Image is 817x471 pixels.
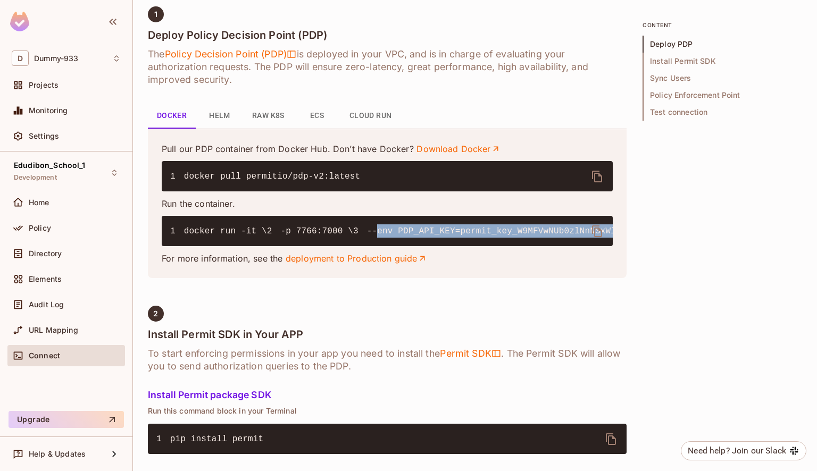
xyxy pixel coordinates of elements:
[170,434,264,444] span: pip install permit
[148,347,627,373] h6: To start enforcing permissions in your app you need to install the . The Permit SDK will allow yo...
[162,198,613,209] p: Run the container.
[154,10,157,19] span: 1
[29,450,86,458] span: Help & Updates
[29,326,78,334] span: URL Mapping
[29,132,59,140] span: Settings
[148,29,627,41] h4: Deploy Policy Decision Point (PDP)
[34,54,78,63] span: Workspace: Dummy-933
[184,226,267,236] span: docker run -it \
[440,347,502,360] span: Permit SDK
[29,275,62,283] span: Elements
[244,103,293,129] button: Raw K8s
[162,253,613,264] p: For more information, see the
[148,103,196,129] button: Docker
[29,198,49,207] span: Home
[148,48,627,86] h6: The is deployed in your VPC, and is in charge of evaluating your authorization requests. The PDP ...
[196,103,244,129] button: Helm
[643,104,802,121] span: Test connection
[170,170,184,183] span: 1
[29,224,51,232] span: Policy
[688,444,786,457] div: Need help? Join our Slack
[643,21,802,29] p: content
[267,225,281,238] span: 2
[585,218,610,244] button: delete
[353,225,367,238] span: 3
[286,253,428,264] a: deployment to Production guide
[14,173,57,182] span: Development
[9,411,124,428] button: Upgrade
[184,172,361,181] span: docker pull permitio/pdp-v2:latest
[10,12,29,31] img: SReyMgAAAABJRU5ErkJggg==
[643,36,802,53] span: Deploy PDP
[293,103,341,129] button: ECS
[14,161,86,170] span: Edudibon_School_1
[416,143,501,155] a: Download Docker
[29,106,68,115] span: Monitoring
[585,164,610,189] button: delete
[29,351,60,360] span: Connect
[29,300,64,309] span: Audit Log
[29,81,59,89] span: Projects
[162,143,613,155] p: Pull our PDP container from Docker Hub. Don’t have Docker?
[29,249,62,258] span: Directory
[170,225,184,238] span: 1
[148,328,627,341] h4: Install Permit SDK in Your APP
[164,48,296,61] span: Policy Decision Point (PDP)
[156,433,170,445] span: 1
[153,309,158,318] span: 2
[643,70,802,87] span: Sync Users
[12,51,29,66] span: D
[148,407,627,415] p: Run this command block in your Terminal
[341,103,401,129] button: Cloud Run
[643,53,802,70] span: Install Permit SDK
[598,426,624,452] button: delete
[643,87,802,104] span: Policy Enforcement Point
[148,390,627,400] h5: Install Permit package SDK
